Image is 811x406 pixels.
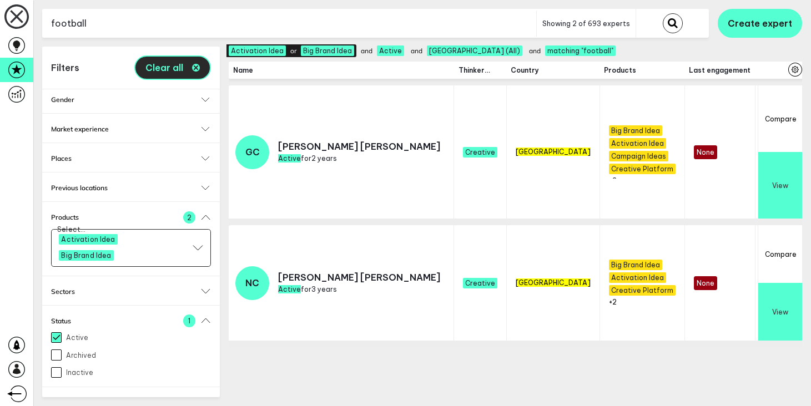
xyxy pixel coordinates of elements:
[609,176,617,185] button: +2
[51,332,211,343] label: Active
[51,213,211,221] h2: Products
[51,367,211,378] label: Inactive
[609,260,662,270] span: Big Brand Idea
[361,48,372,54] span: and
[609,138,666,149] span: Activation Idea
[278,285,301,293] span: Active
[609,164,676,174] span: Creative Platform
[51,317,211,325] h2: Status
[278,272,440,283] p: [PERSON_NAME] [PERSON_NAME]
[193,236,203,260] button: Open
[51,95,211,104] button: Gender
[463,147,497,158] span: Creative
[459,66,502,74] span: Thinker type
[245,277,259,288] span: NC
[278,154,337,163] span: for 2 years
[59,234,117,245] div: Activation Idea
[728,18,792,29] span: Create expert
[57,225,85,233] label: Select...
[290,48,296,54] span: or
[411,48,422,54] span: and
[51,317,211,325] button: Status1
[51,154,211,163] button: Places
[51,349,62,360] input: Archived
[463,278,497,288] span: Creative
[183,314,195,327] span: 1
[511,66,595,74] span: Country
[694,145,717,159] span: None
[516,148,591,156] mark: [GEOGRAPHIC_DATA]
[233,66,450,74] span: Name
[609,285,676,296] span: Creative Platform
[609,151,668,161] span: Campaign Ideas
[51,213,211,221] button: Products2
[229,45,286,56] span: Activation Idea
[51,332,62,343] input: Active
[145,63,183,72] span: Clear all
[427,45,522,56] span: North America (All)
[51,184,211,192] button: Previous locations
[51,125,211,133] button: Market experience
[51,62,79,73] h1: Filters
[609,125,662,136] span: Big Brand Idea
[758,225,802,283] button: Compare
[718,9,802,38] button: Create expert
[758,152,802,219] button: View
[42,10,536,37] input: Search for name, tags and keywords here...
[516,278,591,287] mark: [GEOGRAPHIC_DATA]
[604,66,680,74] span: Products
[278,285,337,293] span: for 3 years
[301,45,354,56] span: Big Brand Idea
[609,298,617,306] button: +2
[278,154,301,163] span: Active
[59,250,113,261] div: Big Brand Idea
[183,211,195,224] span: 2
[609,272,666,283] span: Activation Idea
[529,48,541,54] span: and
[134,55,211,80] button: Clear all
[377,45,404,56] span: Active
[542,19,630,28] span: Showing 2 of 693 experts
[694,276,717,290] span: None
[51,349,211,360] label: Archived
[689,66,750,74] span: Last engagement
[245,146,260,158] span: GC
[278,141,440,152] p: [PERSON_NAME] [PERSON_NAME]
[51,287,211,296] button: Sectors
[545,45,616,56] span: matching "football"
[758,85,802,152] button: Compare
[51,367,62,378] input: Inactive
[758,283,802,341] button: View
